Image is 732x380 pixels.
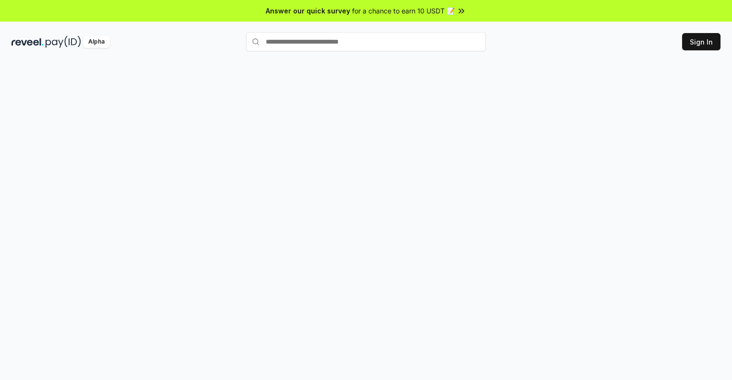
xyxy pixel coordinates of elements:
[46,36,81,48] img: pay_id
[352,6,455,16] span: for a chance to earn 10 USDT 📝
[12,36,44,48] img: reveel_dark
[83,36,110,48] div: Alpha
[266,6,350,16] span: Answer our quick survey
[682,33,720,50] button: Sign In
